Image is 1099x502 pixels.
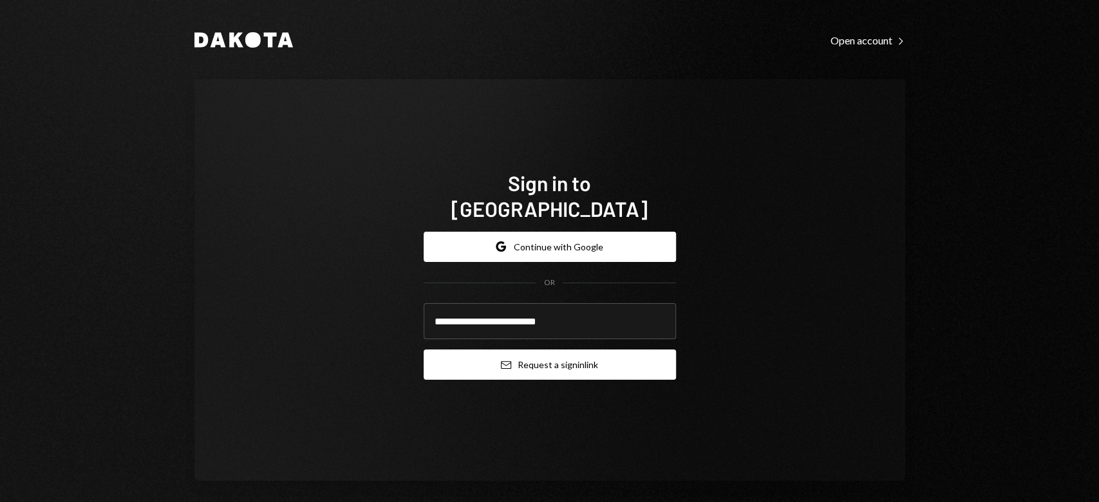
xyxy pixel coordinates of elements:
button: Continue with Google [424,232,676,262]
h1: Sign in to [GEOGRAPHIC_DATA] [424,170,676,221]
a: Open account [831,33,905,47]
div: OR [544,277,555,288]
div: Open account [831,34,905,47]
button: Request a signinlink [424,349,676,380]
